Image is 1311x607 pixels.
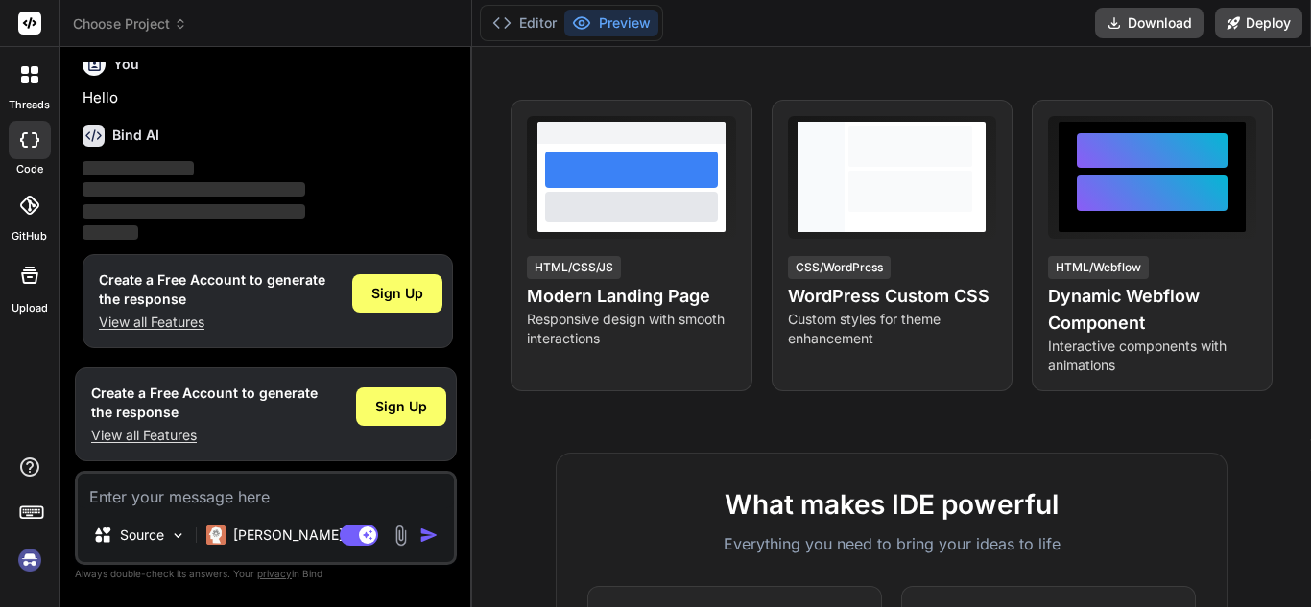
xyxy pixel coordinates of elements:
[113,55,139,74] h6: You
[99,270,325,309] h1: Create a Free Account to generate the response
[75,565,457,583] p: Always double-check its answers. Your in Bind
[83,161,194,175] span: ‌
[527,310,735,348] p: Responsive design with smooth interactions
[564,10,658,36] button: Preview
[375,397,427,416] span: Sign Up
[13,544,46,576] img: signin
[1048,337,1256,375] p: Interactive components with animations
[788,283,996,310] h4: WordPress Custom CSS
[120,525,164,545] p: Source
[83,204,305,219] span: ‌
[1215,8,1302,38] button: Deploy
[9,97,50,113] label: threads
[527,283,735,310] h4: Modern Landing Page
[1095,8,1204,38] button: Download
[99,313,325,332] p: View all Features
[233,525,376,545] p: [PERSON_NAME] 4 S..
[170,527,186,544] img: Pick Models
[390,525,412,547] img: attachment
[587,484,1196,525] h2: What makes IDE powerful
[1048,283,1256,337] h4: Dynamic Webflow Component
[12,228,47,245] label: GitHub
[91,384,318,422] h1: Create a Free Account to generate the response
[112,126,159,145] h6: Bind AI
[73,14,187,34] span: Choose Project
[527,256,621,279] div: HTML/CSS/JS
[16,161,43,177] label: code
[1048,256,1149,279] div: HTML/Webflow
[371,284,423,303] span: Sign Up
[12,300,48,316] label: Upload
[788,310,996,348] p: Custom styles for theme enhancement
[485,10,564,36] button: Editor
[83,225,138,240] span: ‌
[83,182,305,197] span: ‌
[419,525,439,545] img: icon
[257,568,292,579] span: privacy
[788,256,891,279] div: CSS/WordPress
[206,525,226,545] img: Claude 4 Sonnet
[91,426,318,445] p: View all Features
[83,87,453,109] p: Hello
[587,532,1196,555] p: Everything you need to bring your ideas to life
